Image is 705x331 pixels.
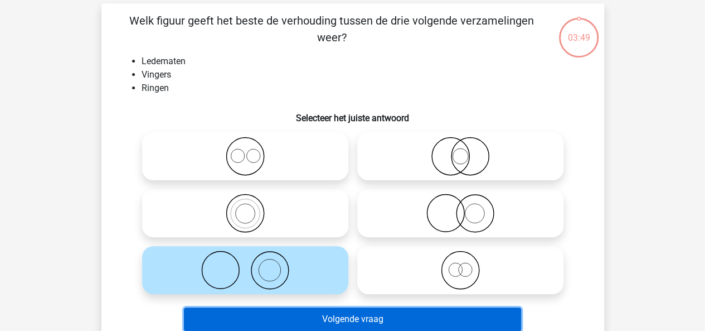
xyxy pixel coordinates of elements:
li: Vingers [142,68,586,81]
p: Welk figuur geeft het beste de verhouding tussen de drie volgende verzamelingen weer? [119,12,544,46]
div: 03:49 [558,17,600,45]
li: Ledematen [142,55,586,68]
button: Volgende vraag [184,308,521,331]
h6: Selecteer het juiste antwoord [119,104,586,123]
li: Ringen [142,81,586,95]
